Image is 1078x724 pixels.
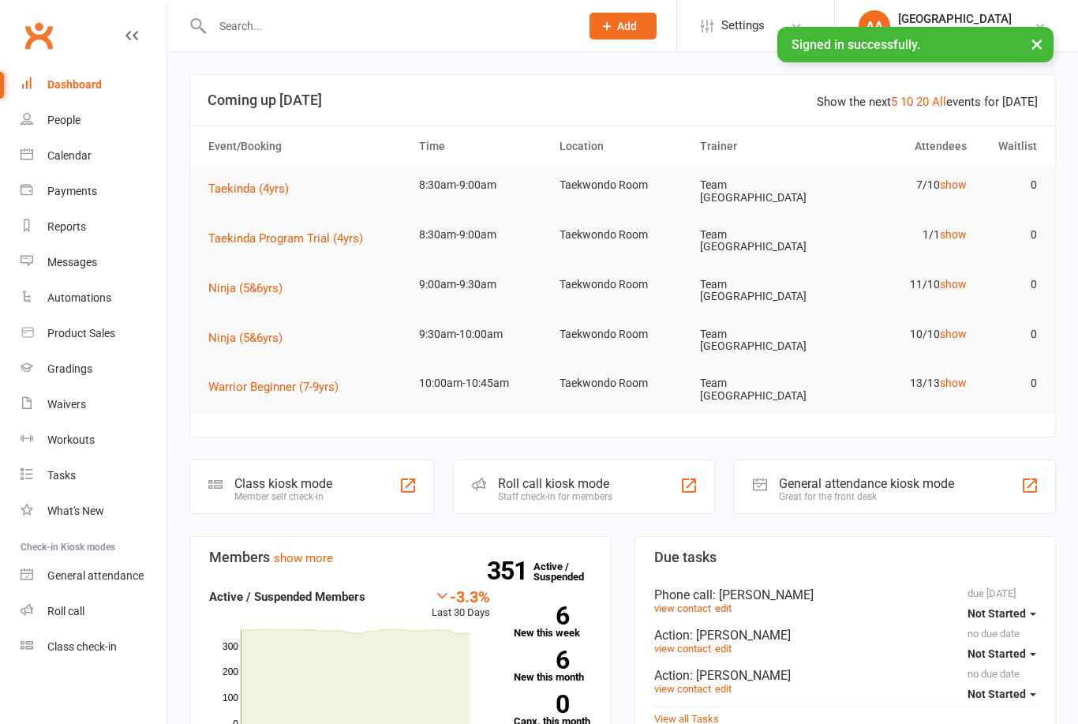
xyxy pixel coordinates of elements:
[833,365,974,402] td: 13/13
[47,291,111,304] div: Automations
[201,126,412,167] th: Event/Booking
[47,220,86,233] div: Reports
[833,167,974,204] td: 7/10
[47,185,97,197] div: Payments
[654,587,1036,602] div: Phone call
[21,351,167,387] a: Gradings
[208,279,294,298] button: Ninja (5&6yrs)
[916,95,929,109] a: 20
[208,377,350,396] button: Warrior Beginner (7-9yrs)
[47,433,95,446] div: Workouts
[974,365,1044,402] td: 0
[721,8,765,43] span: Settings
[21,458,167,493] a: Tasks
[974,266,1044,303] td: 0
[690,668,791,683] span: : [PERSON_NAME]
[552,126,693,167] th: Location
[209,590,365,604] strong: Active / Suspended Members
[21,558,167,594] a: General attendance kiosk mode
[498,476,612,491] div: Roll call kiosk mode
[968,647,1026,660] span: Not Started
[21,387,167,422] a: Waivers
[21,209,167,245] a: Reports
[47,327,115,339] div: Product Sales
[654,550,1036,565] h3: Due tasks
[47,640,117,653] div: Class check-in
[968,599,1036,628] button: Not Started
[21,493,167,529] a: What's New
[940,178,967,191] a: show
[968,607,1026,620] span: Not Started
[47,469,76,482] div: Tasks
[817,92,1038,111] div: Show the next events for [DATE]
[21,174,167,209] a: Payments
[940,228,967,241] a: show
[654,628,1036,643] div: Action
[208,92,1038,108] h3: Coming up [DATE]
[974,216,1044,253] td: 0
[208,182,289,196] span: Taekinda (4yrs)
[833,316,974,353] td: 10/10
[432,587,490,605] div: -3.3%
[47,569,144,582] div: General attendance
[498,491,612,502] div: Staff check-in for members
[208,179,300,198] button: Taekinda (4yrs)
[552,365,693,402] td: Taekwondo Room
[654,602,711,614] a: view contact
[21,138,167,174] a: Calendar
[552,266,693,303] td: Taekwondo Room
[47,605,84,617] div: Roll call
[940,377,967,389] a: show
[940,328,967,340] a: show
[21,103,167,138] a: People
[412,365,552,402] td: 10:00am-10:45am
[208,331,283,345] span: Ninja (5&6yrs)
[47,505,104,517] div: What's New
[514,648,569,672] strong: 6
[898,12,1034,26] div: [GEOGRAPHIC_DATA]
[1023,27,1051,61] button: ×
[715,683,732,695] a: edit
[209,550,591,565] h3: Members
[693,316,833,366] td: Team [GEOGRAPHIC_DATA]
[514,651,592,682] a: 6New this month
[779,476,954,491] div: General attendance kiosk mode
[859,10,890,42] div: AA
[487,559,533,583] strong: 351
[968,680,1036,708] button: Not Started
[47,114,80,126] div: People
[713,587,814,602] span: : [PERSON_NAME]
[47,362,92,375] div: Gradings
[47,78,102,91] div: Dashboard
[693,266,833,316] td: Team [GEOGRAPHIC_DATA]
[412,216,552,253] td: 8:30am-9:00am
[974,126,1044,167] th: Waitlist
[900,95,913,109] a: 10
[514,604,569,628] strong: 6
[208,281,283,295] span: Ninja (5&6yrs)
[533,550,603,594] a: 351Active / Suspended
[514,692,569,716] strong: 0
[208,380,339,394] span: Warrior Beginner (7-9yrs)
[932,95,946,109] a: All
[974,316,1044,353] td: 0
[833,266,974,303] td: 11/10
[974,167,1044,204] td: 0
[47,149,92,162] div: Calendar
[412,316,552,353] td: 9:30am-10:00am
[412,266,552,303] td: 9:00am-9:30am
[21,629,167,665] a: Class kiosk mode
[891,95,897,109] a: 5
[274,551,333,565] a: show more
[715,643,732,655] a: edit
[968,688,1026,700] span: Not Started
[898,26,1034,40] div: Team [GEOGRAPHIC_DATA]
[792,37,920,52] span: Signed in successfully.
[208,15,569,37] input: Search...
[833,126,974,167] th: Attendees
[21,316,167,351] a: Product Sales
[412,126,552,167] th: Time
[21,594,167,629] a: Roll call
[21,245,167,280] a: Messages
[514,606,592,638] a: 6New this week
